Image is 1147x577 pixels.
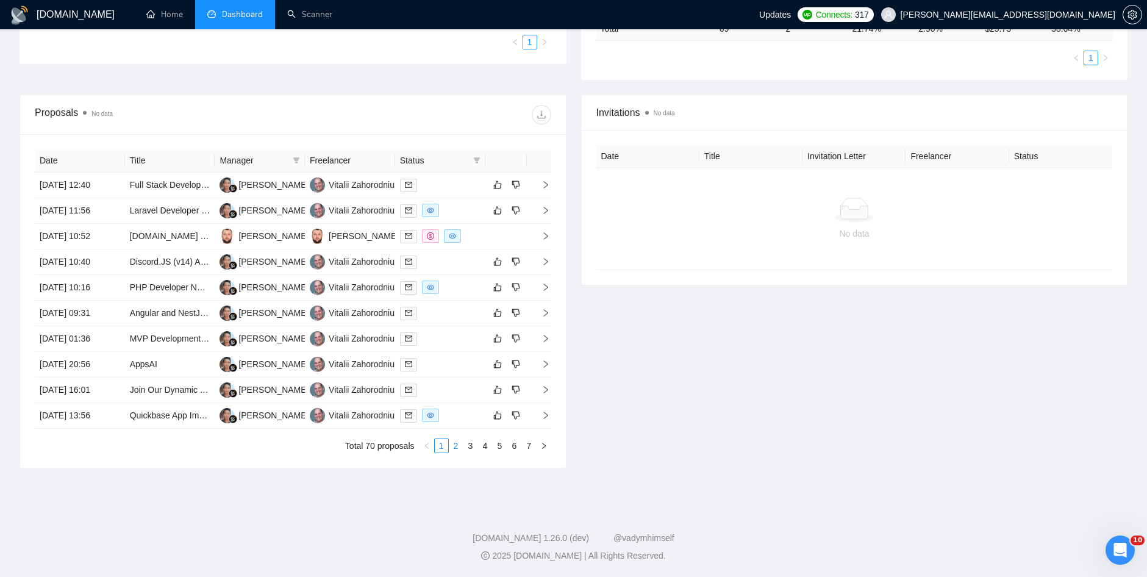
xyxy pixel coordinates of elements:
span: dislike [512,206,520,215]
span: 10 [1131,536,1145,545]
span: filter [293,157,300,164]
th: Date [35,149,125,173]
span: Connects: [816,8,852,21]
span: right [532,411,550,420]
a: 2 [449,439,463,453]
a: [DOMAIN_NAME] 1.26.0 (dev) [473,533,589,543]
li: Total 70 proposals [345,439,415,453]
li: Next Page [537,35,552,49]
div: Vitalii Zahorodniuk [329,383,399,396]
button: dislike [509,280,523,295]
button: right [537,35,552,49]
img: upwork-logo.png [802,10,812,20]
button: left [1069,51,1084,65]
span: mail [405,360,412,368]
span: Invitations [596,105,1113,120]
div: [PERSON_NAME] [238,332,309,345]
span: right [532,257,550,266]
a: TH[PERSON_NAME] [220,205,309,215]
span: right [532,309,550,317]
img: VZ [310,177,325,193]
img: ST [220,229,235,244]
div: [PERSON_NAME] [238,229,309,243]
span: No data [654,110,675,116]
td: Laravel Developer Needed to Migrate Existing SaaS Platform [125,198,215,224]
li: 1 [523,35,537,49]
td: [DATE] 20:56 [35,352,125,378]
span: left [423,442,431,450]
td: PHP Developer Needed for PDF Barcode Extraction Script [125,275,215,301]
div: Vitalii Zahorodniuk [329,409,399,422]
div: [PERSON_NAME] [238,357,309,371]
span: like [493,359,502,369]
div: 2025 [DOMAIN_NAME] | All Rights Reserved. [10,550,1137,562]
img: gigradar-bm.png [229,389,237,398]
a: searchScanner [287,9,332,20]
a: [DOMAIN_NAME] Developer [130,231,240,241]
div: [PERSON_NAME] [238,306,309,320]
button: like [490,382,505,397]
span: like [493,385,502,395]
button: like [490,357,505,371]
a: VZVitalii Zahorodniuk [310,410,399,420]
span: like [493,282,502,292]
td: [DATE] 10:16 [35,275,125,301]
button: right [1098,51,1113,65]
button: like [490,254,505,269]
td: Angular and NestJs for 1 to 2 weeks [125,301,215,326]
span: user [884,10,893,19]
span: download [532,110,551,120]
li: 7 [522,439,537,453]
a: homeHome [146,9,183,20]
a: VZVitalii Zahorodniuk [310,359,399,368]
span: right [532,206,550,215]
th: Title [125,149,215,173]
div: No data [606,227,1103,240]
th: Freelancer [906,145,1009,168]
button: like [490,408,505,423]
td: Quickbase App Implementation & Setup [125,403,215,429]
span: mail [405,335,412,342]
button: like [490,280,505,295]
li: Next Page [1098,51,1113,65]
div: [PERSON_NAME] [238,383,309,396]
span: right [532,360,550,368]
span: right [532,232,550,240]
span: eye [427,284,434,291]
span: right [541,38,548,46]
span: right [1102,54,1109,62]
a: VZVitalii Zahorodniuk [310,333,399,343]
div: [PERSON_NAME] [238,255,309,268]
div: Vitalii Zahorodniuk [329,178,399,192]
img: TH [220,306,235,321]
button: setting [1123,5,1142,24]
button: dislike [509,408,523,423]
a: Laravel Developer Needed to Migrate Existing SaaS Platform [130,206,362,215]
div: [PERSON_NAME] [238,204,309,217]
a: Full Stack Developer Needed for MERN Project [130,180,310,190]
td: ASP.NET Developer [125,224,215,249]
li: Previous Page [420,439,434,453]
a: 5 [493,439,507,453]
a: TH[PERSON_NAME] [220,179,309,189]
span: mail [405,232,412,240]
div: [PERSON_NAME] [238,281,309,294]
span: copyright [481,551,490,560]
span: right [532,385,550,394]
span: right [532,334,550,343]
img: VZ [310,306,325,321]
a: Discord.JS (v14) Advanced Developer [130,257,274,267]
img: gigradar-bm.png [229,210,237,218]
span: dislike [512,385,520,395]
button: download [532,105,551,124]
a: 4 [479,439,492,453]
span: right [540,442,548,450]
span: left [1073,54,1080,62]
th: Freelancer [305,149,395,173]
li: 2 [449,439,463,453]
img: TH [220,357,235,372]
a: ST[PERSON_NAME] [310,231,399,240]
span: like [493,206,502,215]
img: gigradar-bm.png [229,261,237,270]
